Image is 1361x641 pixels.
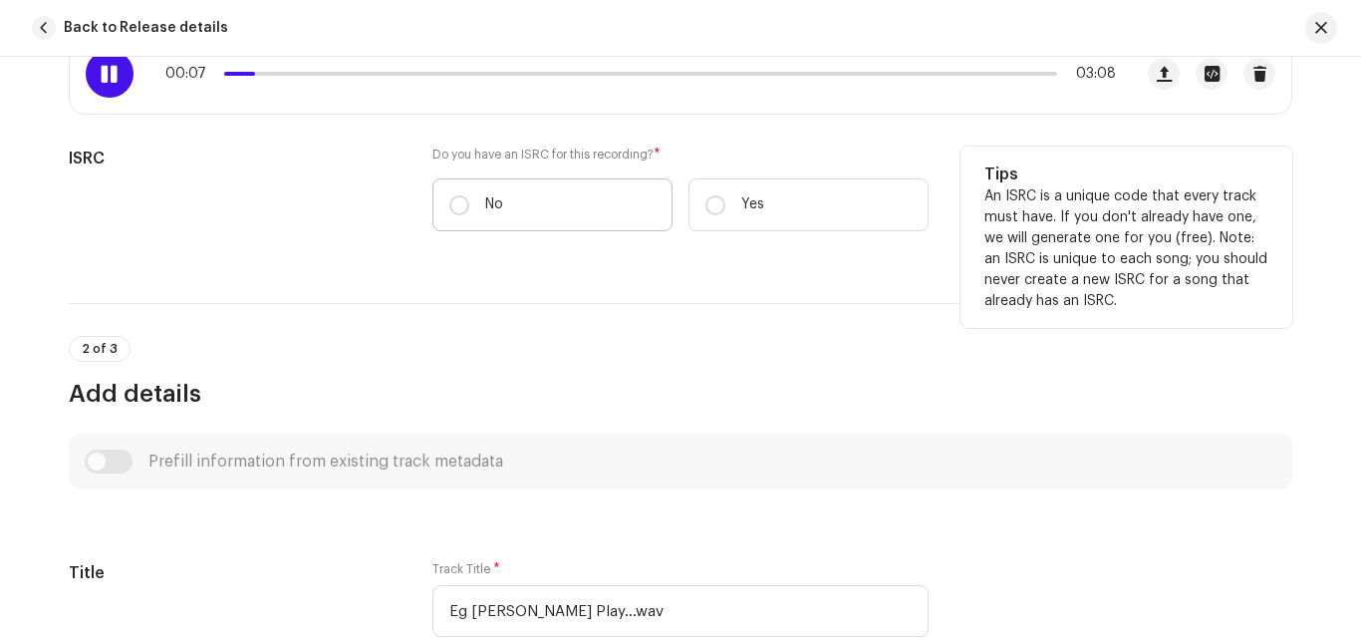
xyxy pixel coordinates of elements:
[1065,66,1116,82] span: 03:08
[69,147,401,170] h5: ISRC
[485,194,503,215] p: No
[984,186,1268,312] p: An ISRC is a unique code that every track must have. If you don't already have one, we will gener...
[432,585,929,637] input: Enter the name of the track
[984,162,1268,186] h5: Tips
[69,378,1292,410] h3: Add details
[741,194,764,215] p: Yes
[432,561,500,577] label: Track Title
[432,147,929,162] label: Do you have an ISRC for this recording?
[69,561,401,585] h5: Title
